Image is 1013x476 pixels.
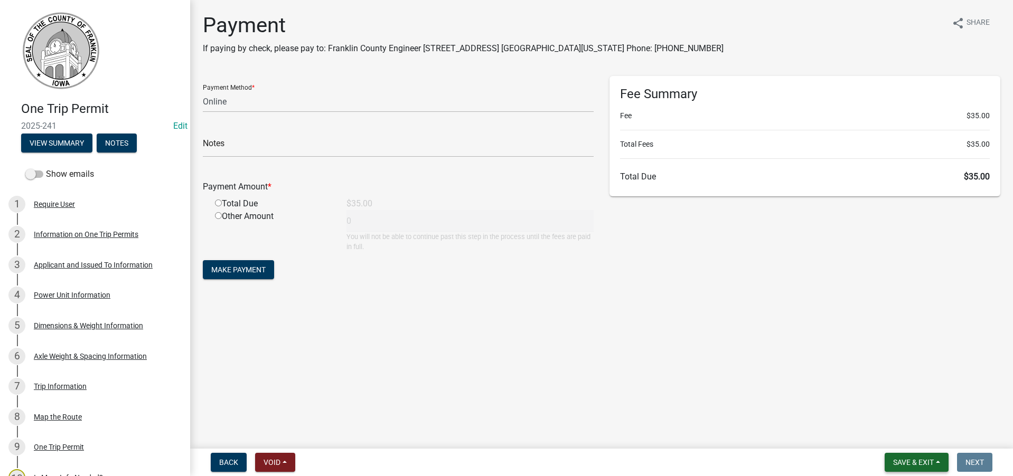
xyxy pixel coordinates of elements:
[207,197,339,210] div: Total Due
[8,256,25,273] div: 3
[34,353,147,360] div: Axle Weight & Spacing Information
[21,134,92,153] button: View Summary
[34,383,87,390] div: Trip Information
[211,453,247,472] button: Back
[967,139,990,150] span: $35.00
[964,172,990,182] span: $35.00
[173,121,187,131] a: Edit
[620,139,990,150] li: Total Fees
[34,413,82,421] div: Map the Route
[8,287,25,303] div: 4
[25,168,94,180] label: Show emails
[8,226,25,243] div: 2
[97,134,137,153] button: Notes
[34,443,84,451] div: One Trip Permit
[34,201,75,208] div: Require User
[203,42,724,55] p: If paying by check, please pay to: Franklin County Engineer [STREET_ADDRESS] [GEOGRAPHIC_DATA][US...
[34,231,138,238] div: Information on One Trip Permits
[893,458,934,467] span: Save & Exit
[34,322,143,329] div: Dimensions & Weight Information
[957,453,992,472] button: Next
[967,17,990,30] span: Share
[219,458,238,467] span: Back
[34,261,153,269] div: Applicant and Issued To Information
[620,172,990,182] h6: Total Due
[211,265,266,274] span: Make Payment
[255,453,295,472] button: Void
[885,453,949,472] button: Save & Exit
[173,121,187,131] wm-modal-confirm: Edit Application Number
[97,139,137,148] wm-modal-confirm: Notes
[21,101,182,117] h4: One Trip Permit
[952,17,964,30] i: share
[8,378,25,395] div: 7
[21,121,169,131] span: 2025-241
[207,210,339,252] div: Other Amount
[203,13,724,38] h1: Payment
[943,13,998,33] button: shareShare
[8,408,25,425] div: 8
[8,317,25,334] div: 5
[8,196,25,213] div: 1
[21,139,92,148] wm-modal-confirm: Summary
[21,11,100,90] img: Franklin County, Iowa
[620,87,990,102] h6: Fee Summary
[620,110,990,121] li: Fee
[203,260,274,279] button: Make Payment
[965,458,984,467] span: Next
[967,110,990,121] span: $35.00
[8,439,25,455] div: 9
[264,458,280,467] span: Void
[34,291,110,299] div: Power Unit Information
[8,348,25,365] div: 6
[195,180,602,193] div: Payment Amount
